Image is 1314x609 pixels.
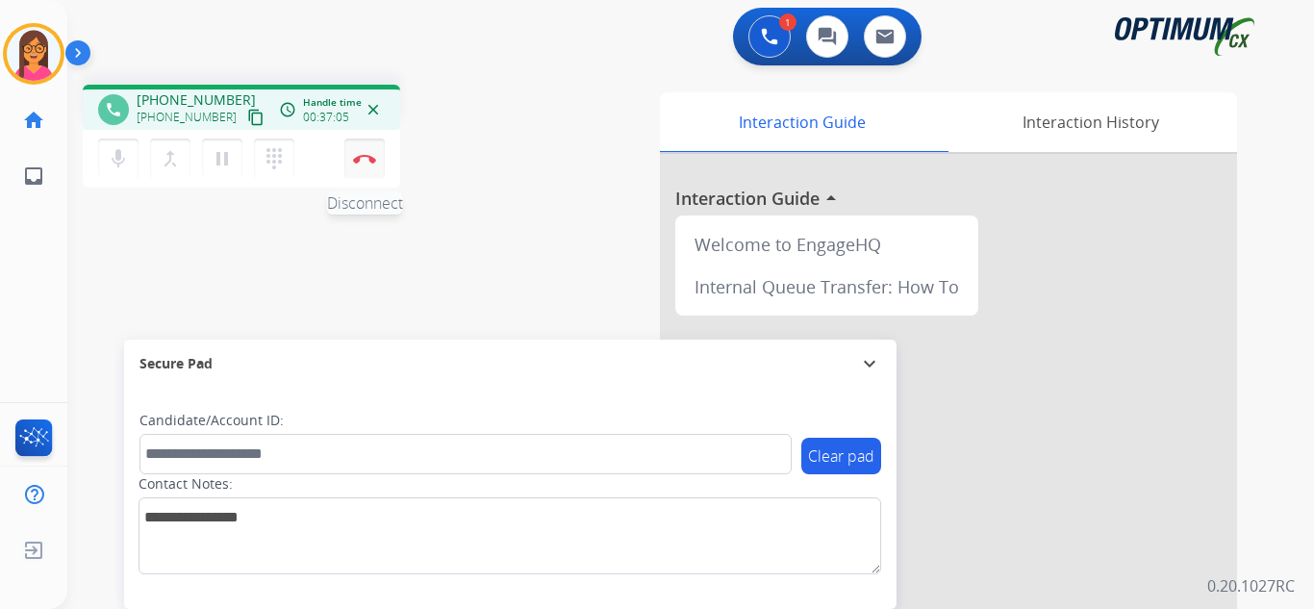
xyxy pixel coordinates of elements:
[139,411,284,430] label: Candidate/Account ID:
[22,165,45,188] mat-icon: inbox
[353,154,376,164] img: control
[279,101,296,118] mat-icon: access_time
[327,191,403,215] span: Disconnect
[1207,574,1295,597] p: 0.20.1027RC
[137,90,256,110] span: [PHONE_NUMBER]
[801,438,881,474] button: Clear pad
[303,110,349,125] span: 00:37:05
[944,92,1237,152] div: Interaction History
[683,223,971,266] div: Welcome to EngageHQ
[303,95,362,110] span: Handle time
[247,109,265,126] mat-icon: content_copy
[365,101,382,118] mat-icon: close
[139,354,213,373] span: Secure Pad
[22,109,45,132] mat-icon: home
[263,147,286,170] mat-icon: dialpad
[139,474,233,494] label: Contact Notes:
[779,13,796,31] div: 1
[7,27,61,81] img: avatar
[660,92,944,152] div: Interaction Guide
[683,266,971,308] div: Internal Queue Transfer: How To
[858,352,881,375] mat-icon: expand_more
[105,101,122,118] mat-icon: phone
[211,147,234,170] mat-icon: pause
[159,147,182,170] mat-icon: merge_type
[344,139,385,179] button: Disconnect
[107,147,130,170] mat-icon: mic
[137,110,237,125] span: [PHONE_NUMBER]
